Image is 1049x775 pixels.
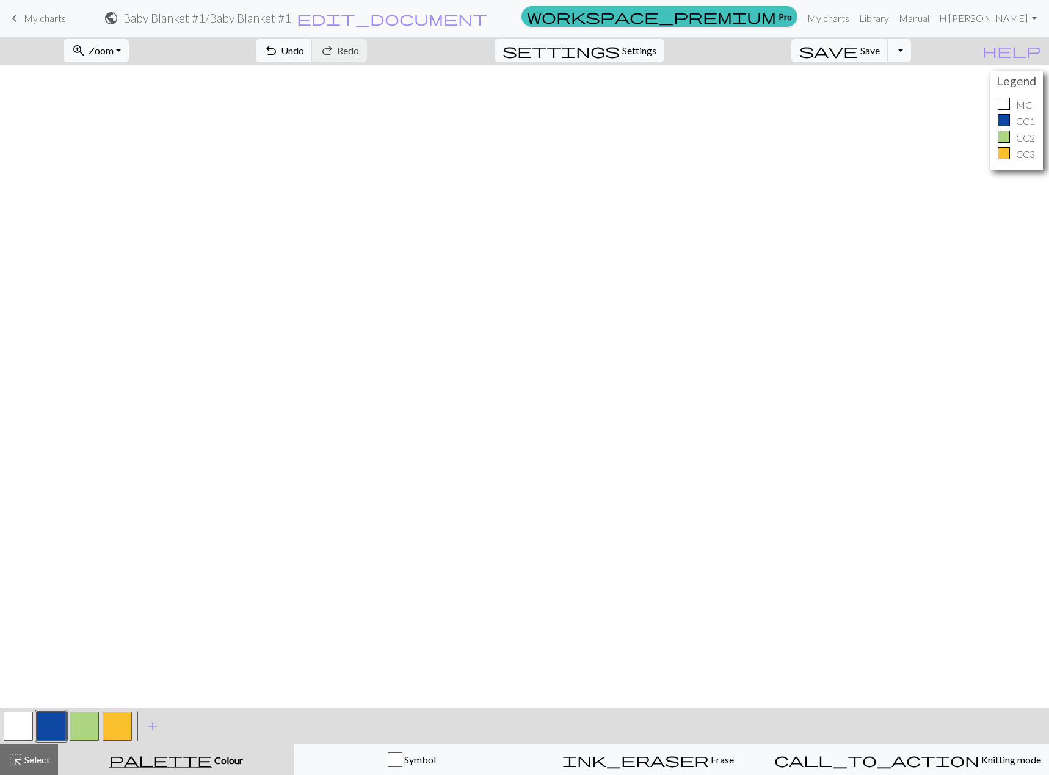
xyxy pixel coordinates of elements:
i: Settings [503,43,620,58]
a: My charts [802,6,854,31]
span: Zoom [89,45,114,56]
span: ink_eraser [562,751,709,768]
span: workspace_premium [527,8,776,25]
a: Library [854,6,894,31]
span: Knitting mode [979,754,1041,765]
span: save [799,42,858,59]
span: add [145,718,160,735]
a: Manual [894,6,934,31]
span: Colour [212,754,243,766]
span: undo [264,42,278,59]
button: Undo [256,39,313,62]
span: keyboard_arrow_left [7,10,22,27]
button: Zoom [64,39,129,62]
a: Pro [521,6,797,27]
span: help [982,42,1041,59]
span: public [104,10,118,27]
span: settings [503,42,620,59]
span: call_to_action [774,751,979,768]
span: zoom_in [71,42,86,59]
span: My charts [24,12,66,24]
p: MC [1016,98,1032,112]
p: CC2 [1016,131,1035,145]
p: CC1 [1016,114,1035,129]
span: Erase [709,754,734,765]
h4: Legend [993,74,1040,88]
button: SettingsSettings [495,39,664,62]
span: Undo [281,45,304,56]
span: edit_document [297,10,487,27]
a: Hi[PERSON_NAME] [934,6,1042,31]
span: palette [109,751,212,768]
span: Symbol [402,754,436,765]
button: Save [791,39,888,62]
a: My charts [7,8,66,29]
p: CC3 [1016,147,1035,162]
button: Erase [530,744,766,775]
span: highlight_alt [8,751,23,768]
span: Settings [622,43,656,58]
button: Symbol [294,744,530,775]
h2: Baby Blanket #1 / Baby Blanket #1 [123,11,291,25]
button: Knitting mode [766,744,1049,775]
span: Save [860,45,880,56]
button: Colour [58,744,294,775]
span: Select [23,754,50,765]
